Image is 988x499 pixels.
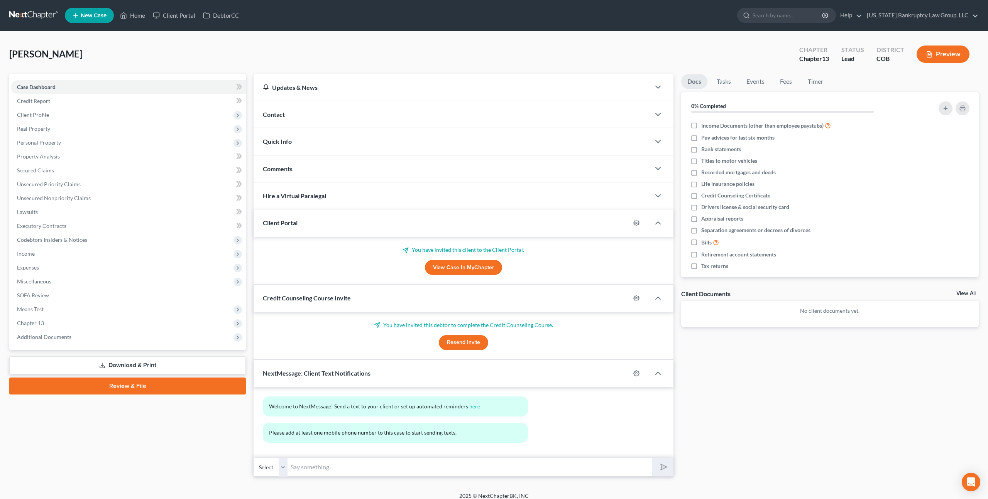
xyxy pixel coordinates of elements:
[701,239,712,246] span: Bills
[263,369,370,377] span: NextMessage: Client Text Notifications
[701,134,775,142] span: Pay advices for last six months
[701,180,755,188] span: Life insurance policies
[841,54,864,63] div: Lead
[17,125,50,132] span: Real Property
[17,292,49,298] span: SOFA Review
[17,320,44,326] span: Chapter 13
[263,321,664,329] p: You have invited this debtor to complete the Credit Counseling Course.
[11,205,246,219] a: Lawsuits
[11,80,246,94] a: Case Dashboard
[469,403,480,410] a: here
[701,226,810,234] span: Separation agreements or decrees of divorces
[876,46,904,54] div: District
[11,177,246,191] a: Unsecured Priority Claims
[116,8,149,22] a: Home
[263,138,292,145] span: Quick Info
[863,8,978,22] a: [US_STATE] Bankruptcy Law Group, LLC
[263,165,293,172] span: Comments
[11,94,246,108] a: Credit Report
[681,74,707,89] a: Docs
[269,429,457,436] span: Please add at least one mobile phone number to this case to start sending texts.
[701,169,776,176] span: Recorded mortgages and deeds
[701,192,770,199] span: Credit Counseling Certificate
[17,334,71,340] span: Additional Documents
[687,307,973,315] p: No client documents yet.
[799,54,829,63] div: Chapter
[17,195,91,201] span: Unsecured Nonpriority Claims
[149,8,199,22] a: Client Portal
[11,150,246,164] a: Property Analysis
[263,246,664,254] p: You have invited this client to the Client Portal.
[263,219,298,226] span: Client Portal
[17,278,51,285] span: Miscellaneous
[9,356,246,374] a: Download & Print
[802,74,829,89] a: Timer
[81,13,107,19] span: New Case
[17,209,38,215] span: Lawsuits
[711,74,737,89] a: Tasks
[701,262,728,270] span: Tax returns
[774,74,799,89] a: Fees
[425,260,502,275] a: View Case in MyChapter
[17,111,49,118] span: Client Profile
[17,223,66,229] span: Executory Contracts
[701,215,743,223] span: Appraisal reports
[263,111,285,118] span: Contact
[263,83,641,91] div: Updates & News
[9,378,246,394] a: Review & File
[701,157,757,165] span: Titles to motor vehicles
[681,290,731,298] div: Client Documents
[269,403,468,410] span: Welcome to NextMessage! Send a text to your client or set up automated reminders
[17,84,56,90] span: Case Dashboard
[799,46,829,54] div: Chapter
[841,46,864,54] div: Status
[17,153,60,160] span: Property Analysis
[9,48,82,59] span: [PERSON_NAME]
[691,103,726,109] strong: 0% Completed
[11,219,246,233] a: Executory Contracts
[876,54,904,63] div: COB
[11,288,246,302] a: SOFA Review
[288,458,652,477] input: Say something...
[701,203,789,211] span: Drivers license & social security card
[836,8,862,22] a: Help
[11,191,246,205] a: Unsecured Nonpriority Claims
[263,294,351,302] span: Credit Counseling Course Invite
[17,139,61,146] span: Personal Property
[740,74,771,89] a: Events
[701,251,776,258] span: Retirement account statements
[917,46,969,63] button: Preview
[17,250,35,257] span: Income
[17,306,44,312] span: Means Test
[753,8,823,22] input: Search by name...
[17,181,81,187] span: Unsecured Priority Claims
[962,473,980,491] div: Open Intercom Messenger
[11,164,246,177] a: Secured Claims
[439,335,488,351] button: Resend Invite
[17,264,39,271] span: Expenses
[199,8,243,22] a: DebtorCC
[822,55,829,62] span: 13
[17,167,54,174] span: Secured Claims
[17,98,50,104] span: Credit Report
[956,291,976,296] a: View All
[701,145,741,153] span: Bank statements
[263,192,326,199] span: Hire a Virtual Paralegal
[17,236,87,243] span: Codebtors Insiders & Notices
[701,122,824,130] span: Income Documents (other than employee paystubs)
